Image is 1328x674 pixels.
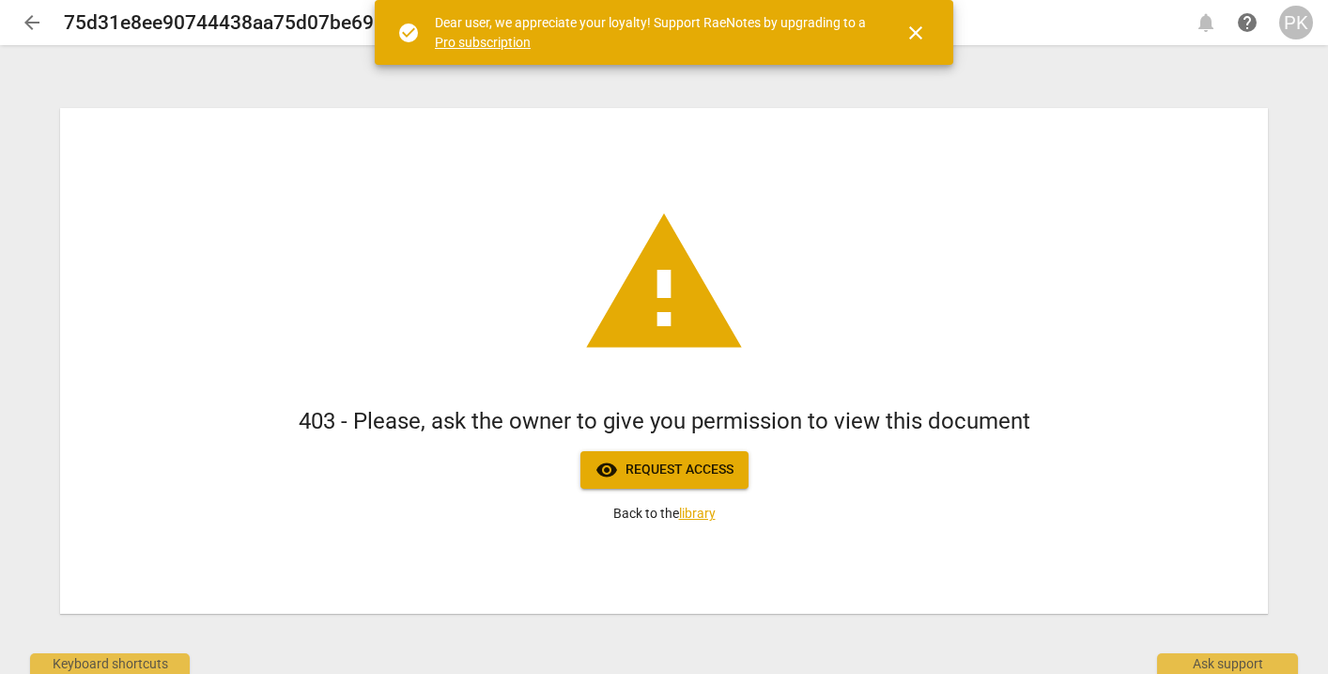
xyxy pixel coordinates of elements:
[435,13,871,52] div: Dear user, we appreciate your loyalty! Support RaeNotes by upgrading to a
[580,451,749,489] button: Request access
[595,459,733,481] span: Request access
[893,10,938,55] button: Close
[1157,653,1298,674] div: Ask support
[679,506,716,521] a: library
[299,406,1030,437] h1: 403 - Please, ask the owner to give you permission to view this document
[579,199,749,368] span: warning
[904,22,927,44] span: close
[21,11,43,34] span: arrow_back
[1236,11,1259,34] span: help
[435,35,531,50] a: Pro subscription
[64,11,418,35] h2: 75d31e8ee90744438aa75d07be69832e
[30,653,190,674] div: Keyboard shortcuts
[1230,6,1264,39] a: Help
[397,22,420,44] span: check_circle
[613,504,716,524] p: Back to the
[1279,6,1313,39] button: PK
[595,459,618,481] span: visibility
